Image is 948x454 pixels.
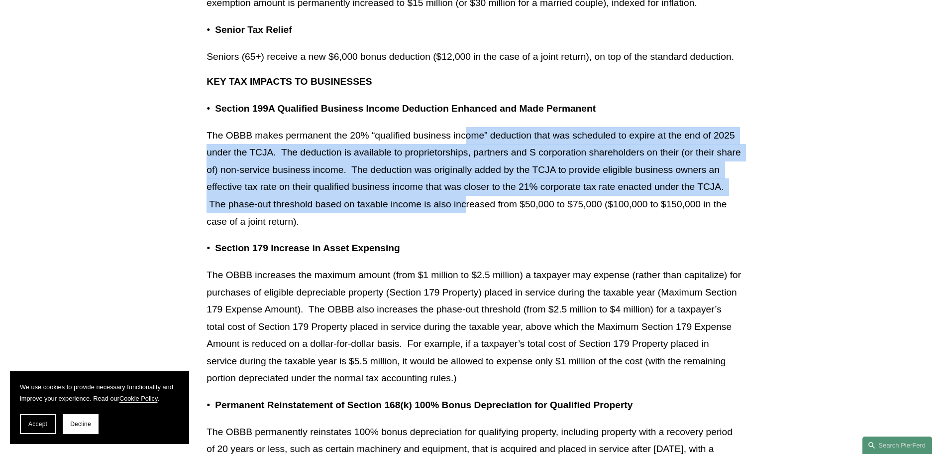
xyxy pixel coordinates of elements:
button: Decline [63,414,99,434]
p: Seniors (65+) receive a new $6,000 bonus deduction ($12,000 in the case of a joint return), on to... [207,48,741,66]
strong: Section 199A Qualified Business Income Deduction Enhanced and Made Permanent [215,103,596,114]
button: Accept [20,414,56,434]
a: Search this site [862,437,932,454]
span: Decline [70,421,91,428]
p: The OBBB increases the maximum amount (from $1 million to $2.5 million) a taxpayer may expense (r... [207,267,741,387]
span: Accept [28,421,47,428]
strong: Senior Tax Relief [215,24,292,35]
p: We use cookies to provide necessary functionality and improve your experience. Read our . [20,381,179,404]
p: The OBBB makes permanent the 20% “qualified business income” deduction that was scheduled to expi... [207,127,741,230]
strong: Section 179 Increase in Asset Expensing [215,243,400,253]
strong: Permanent Reinstatement of Section 168(k) 100% Bonus Depreciation for Qualified Property [215,400,632,410]
strong: KEY TAX IMPACTS TO BUSINESSES [207,76,372,87]
section: Cookie banner [10,371,189,444]
a: Cookie Policy [119,395,158,402]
